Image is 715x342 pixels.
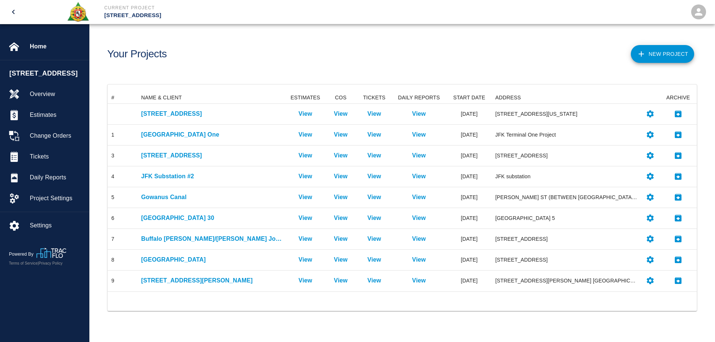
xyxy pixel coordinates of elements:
[368,193,381,202] p: View
[141,276,283,285] p: [STREET_ADDRESS][PERSON_NAME]
[299,234,312,243] a: View
[357,92,391,103] div: TICKETS
[412,255,426,264] a: View
[39,261,63,265] a: Privacy Policy
[141,193,283,202] a: Gowanus Canal
[30,152,83,161] span: Tickets
[137,92,287,103] div: NAME & CLIENT
[108,92,137,103] div: #
[495,235,637,243] div: [STREET_ADDRESS]
[412,109,426,118] a: View
[334,130,348,139] a: View
[447,166,492,187] div: [DATE]
[678,306,715,342] iframe: Chat Widget
[643,169,658,184] button: Settings
[447,146,492,166] div: [DATE]
[334,214,348,223] a: View
[334,109,348,118] a: View
[412,276,426,285] a: View
[299,193,312,202] a: View
[447,250,492,271] div: [DATE]
[643,231,658,246] button: Settings
[492,92,641,103] div: ADDRESS
[299,172,312,181] a: View
[368,130,381,139] a: View
[666,92,690,103] div: ARCHIVE
[495,173,637,180] div: JFK substation
[141,109,283,118] p: [STREET_ADDRESS]
[290,92,320,103] div: ESTIMATES
[299,151,312,160] a: View
[660,92,697,103] div: ARCHIVE
[9,68,85,79] span: [STREET_ADDRESS]
[141,92,182,103] div: NAME & CLIENT
[495,152,637,159] div: [STREET_ADDRESS]
[495,92,521,103] div: ADDRESS
[447,104,492,125] div: [DATE]
[30,131,83,140] span: Change Orders
[643,190,658,205] button: Settings
[447,229,492,250] div: [DATE]
[111,235,114,243] div: 7
[495,131,637,138] div: JFK Terminal One Project
[643,148,658,163] button: Settings
[368,214,381,223] a: View
[30,90,83,99] span: Overview
[30,111,83,119] span: Estimates
[4,3,22,21] button: open drawer
[299,276,312,285] a: View
[111,194,114,201] div: 5
[38,261,39,265] span: |
[447,187,492,208] div: [DATE]
[107,48,167,60] h1: Your Projects
[141,214,283,223] a: [GEOGRAPHIC_DATA] 30
[334,255,348,264] p: View
[368,151,381,160] a: View
[412,172,426,181] p: View
[324,92,357,103] div: COS
[30,42,83,51] span: Home
[412,151,426,160] a: View
[495,214,637,222] div: [GEOGRAPHIC_DATA] 5
[141,234,283,243] a: Buffalo [PERSON_NAME]/[PERSON_NAME] Joint Venture
[334,276,348,285] a: View
[334,151,348,160] a: View
[334,193,348,202] a: View
[363,92,385,103] div: TICKETS
[141,255,283,264] a: [GEOGRAPHIC_DATA]
[643,106,658,121] button: Settings
[111,92,114,103] div: #
[495,110,637,118] div: [STREET_ADDRESS][US_STATE]
[335,92,347,103] div: COS
[495,256,637,263] div: [STREET_ADDRESS]
[299,255,312,264] a: View
[368,234,381,243] a: View
[412,214,426,223] a: View
[412,193,426,202] a: View
[299,214,312,223] a: View
[104,11,398,20] p: [STREET_ADDRESS]
[412,234,426,243] p: View
[412,130,426,139] a: View
[368,172,381,181] a: View
[111,131,114,138] div: 1
[368,109,381,118] p: View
